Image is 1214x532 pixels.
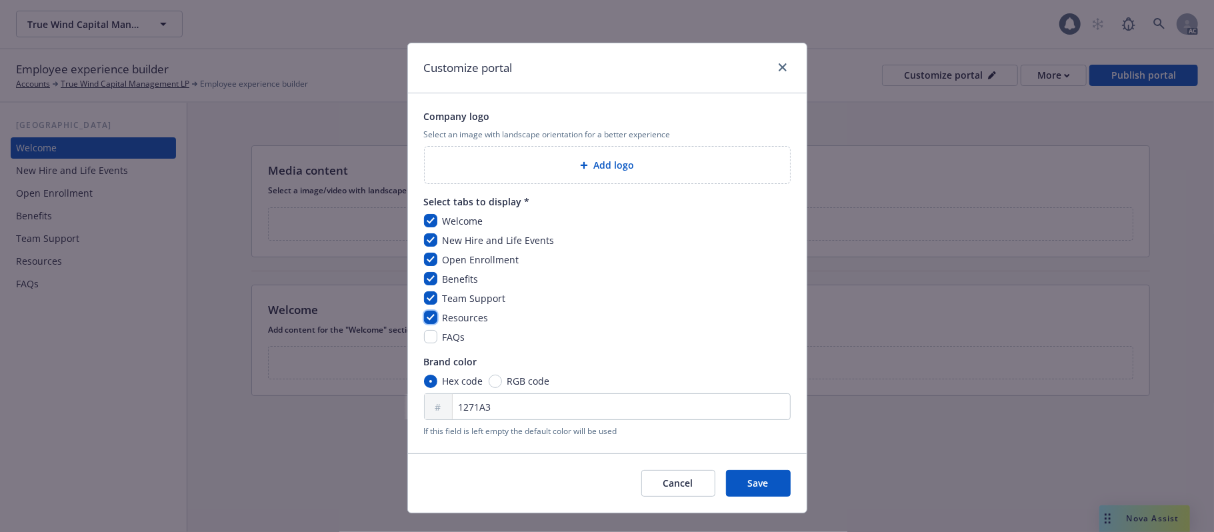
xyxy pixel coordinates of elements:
[443,374,483,388] span: Hex code
[443,311,489,324] span: Resources
[424,195,791,209] span: Select tabs to display *
[424,129,791,141] span: Select an image with landscape orientation for a better experience
[593,158,634,172] span: Add logo
[424,375,437,388] input: Hex code
[443,234,555,247] span: New Hire and Life Events
[424,146,791,184] div: Add logo
[424,109,791,123] span: Company logo
[726,470,791,497] button: Save
[443,253,519,266] span: Open Enrollment
[424,425,791,437] span: If this field is left empty the default color will be used
[443,273,479,285] span: Benefits
[424,59,513,77] h1: Customize portal
[641,470,715,497] button: Cancel
[443,331,465,343] span: FAQs
[775,59,791,75] a: close
[489,375,502,388] input: RGB code
[424,393,791,420] input: FFFFFF
[435,400,441,414] span: #
[507,374,550,388] span: RGB code
[443,215,483,227] span: Welcome
[443,292,506,305] span: Team Support
[663,477,693,489] span: Cancel
[424,355,791,369] span: Brand color
[748,477,769,489] span: Save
